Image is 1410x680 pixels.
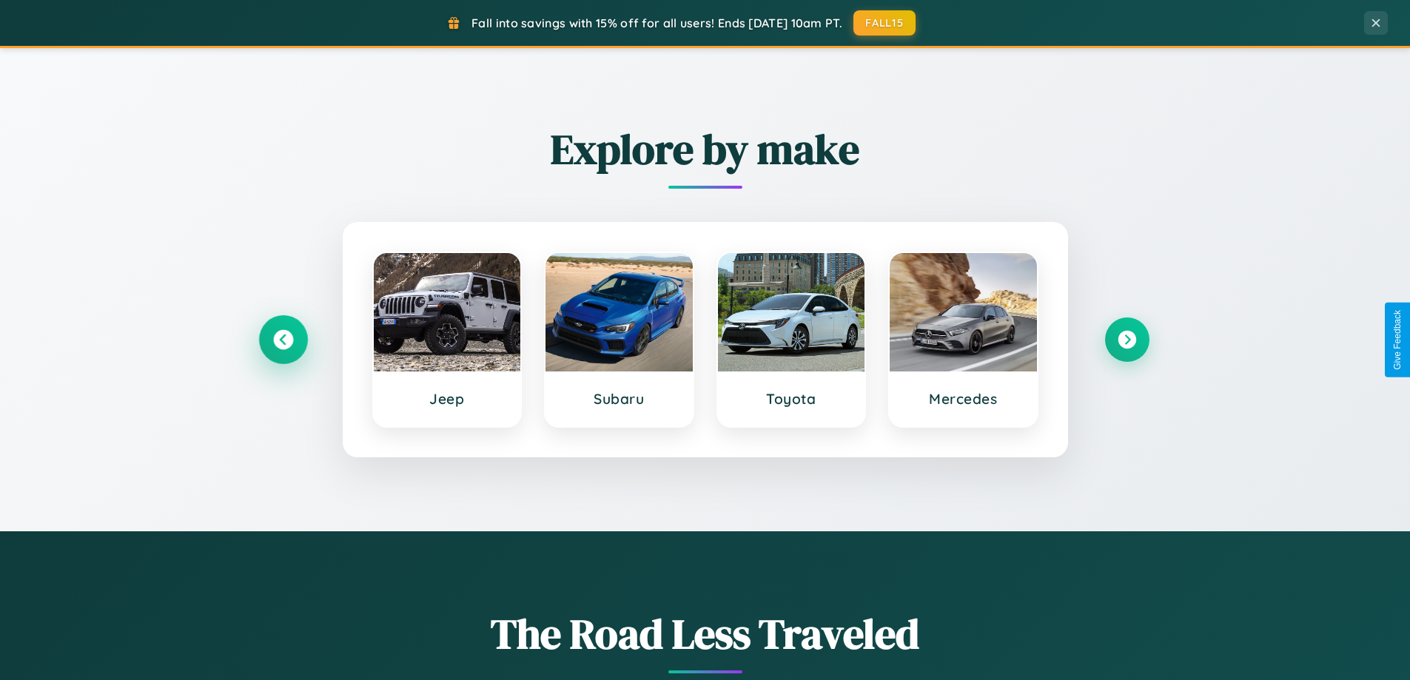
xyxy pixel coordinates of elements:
h3: Jeep [389,390,506,408]
h3: Subaru [560,390,678,408]
div: Give Feedback [1392,310,1403,370]
h2: Explore by make [261,121,1149,178]
h3: Toyota [733,390,850,408]
h3: Mercedes [904,390,1022,408]
h1: The Road Less Traveled [261,605,1149,662]
span: Fall into savings with 15% off for all users! Ends [DATE] 10am PT. [471,16,842,30]
button: FALL15 [853,10,916,36]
